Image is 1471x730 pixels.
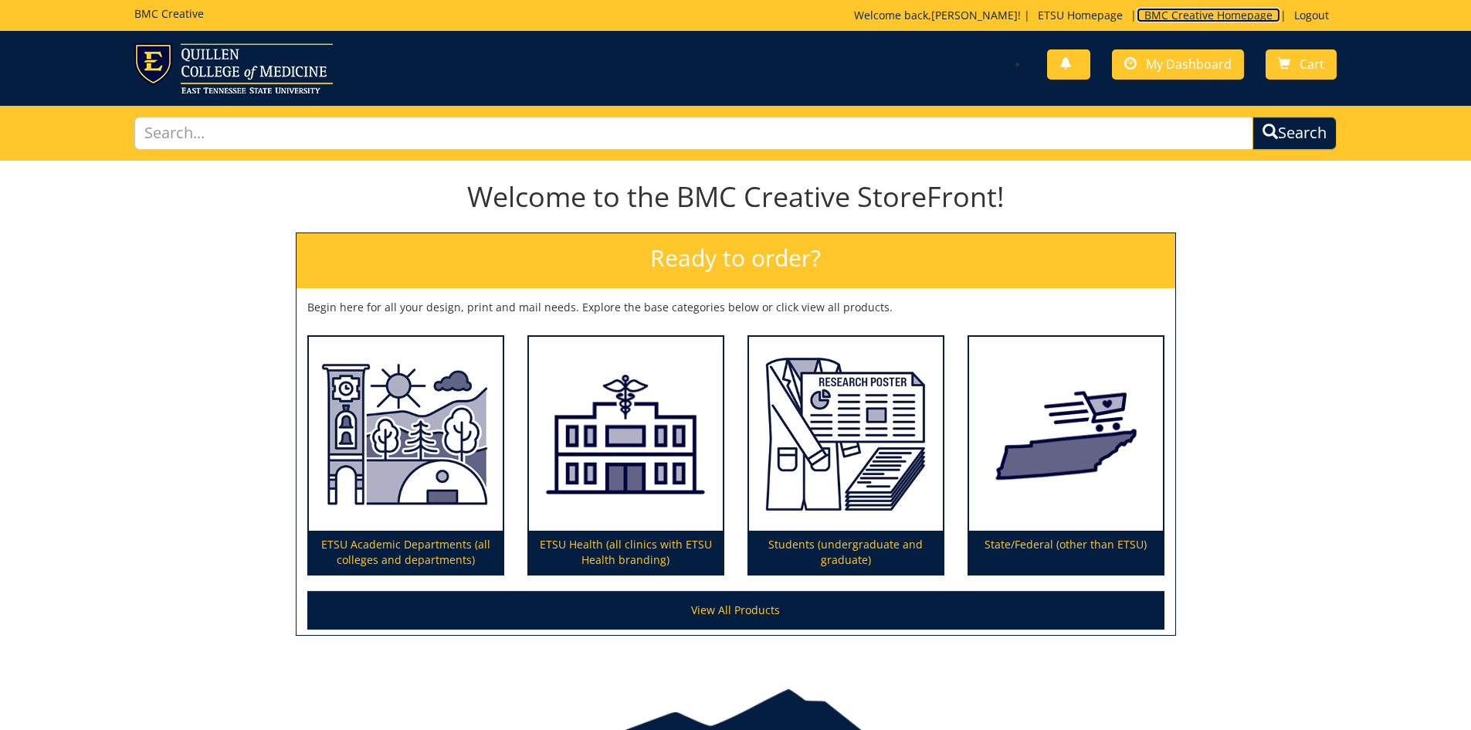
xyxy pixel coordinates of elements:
img: ETSU logo [134,43,333,93]
a: Cart [1266,49,1337,80]
input: Search... [134,117,1254,150]
h5: BMC Creative [134,8,204,19]
img: Students (undergraduate and graduate) [749,337,943,531]
span: My Dashboard [1146,56,1232,73]
p: Begin here for all your design, print and mail needs. Explore the base categories below or click ... [307,300,1164,315]
p: ETSU Health (all clinics with ETSU Health branding) [529,531,723,574]
button: Search [1252,117,1337,150]
img: ETSU Health (all clinics with ETSU Health branding) [529,337,723,531]
h2: Ready to order? [297,233,1175,288]
p: Students (undergraduate and graduate) [749,531,943,574]
a: ETSU Academic Departments (all colleges and departments) [309,337,503,575]
h1: Welcome to the BMC Creative StoreFront! [296,182,1176,212]
a: Students (undergraduate and graduate) [749,337,943,575]
a: My Dashboard [1112,49,1244,80]
p: Welcome back, ! | | | [854,8,1337,23]
a: ETSU Homepage [1030,8,1130,22]
a: State/Federal (other than ETSU) [969,337,1163,575]
a: Logout [1286,8,1337,22]
a: ETSU Health (all clinics with ETSU Health branding) [529,337,723,575]
a: [PERSON_NAME] [931,8,1018,22]
a: View All Products [307,591,1164,630]
img: State/Federal (other than ETSU) [969,337,1163,531]
p: State/Federal (other than ETSU) [969,531,1163,574]
p: ETSU Academic Departments (all colleges and departments) [309,531,503,574]
a: BMC Creative Homepage [1137,8,1280,22]
span: Cart [1300,56,1324,73]
img: ETSU Academic Departments (all colleges and departments) [309,337,503,531]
